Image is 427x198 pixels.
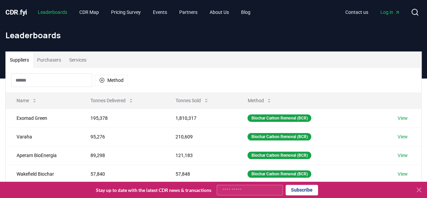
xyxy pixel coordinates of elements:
[165,164,237,183] td: 57,848
[247,170,311,178] div: Biochar Carbon Removal (BCR)
[165,146,237,164] td: 121,183
[85,94,139,107] button: Tonnes Delivered
[6,109,80,127] td: Exomad Green
[6,127,80,146] td: Varaha
[80,164,165,183] td: 57,840
[95,75,128,86] button: Method
[247,152,311,159] div: Biochar Carbon Removal (BCR)
[80,109,165,127] td: 195,378
[5,8,27,16] span: CDR fyi
[340,6,405,18] nav: Main
[5,30,422,41] h1: Leaderboards
[375,6,405,18] a: Log in
[18,8,20,16] span: .
[32,6,73,18] a: Leaderboards
[174,6,203,18] a: Partners
[74,6,104,18] a: CDR Map
[398,152,408,159] a: View
[6,52,33,68] button: Suppliers
[247,133,311,140] div: Biochar Carbon Removal (BCR)
[398,171,408,177] a: View
[340,6,374,18] a: Contact us
[65,52,90,68] button: Services
[236,6,256,18] a: Blog
[6,164,80,183] td: Wakefield Biochar
[247,114,311,122] div: Biochar Carbon Removal (BCR)
[5,7,27,17] a: CDR.fyi
[398,115,408,122] a: View
[204,6,234,18] a: About Us
[148,6,172,18] a: Events
[32,6,256,18] nav: Main
[170,94,214,107] button: Tonnes Sold
[106,6,146,18] a: Pricing Survey
[398,133,408,140] a: View
[380,9,400,16] span: Log in
[6,146,80,164] td: Aperam BioEnergia
[80,127,165,146] td: 95,276
[242,94,277,107] button: Method
[165,127,237,146] td: 210,609
[80,146,165,164] td: 89,298
[11,94,43,107] button: Name
[33,52,65,68] button: Purchasers
[165,109,237,127] td: 1,810,317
